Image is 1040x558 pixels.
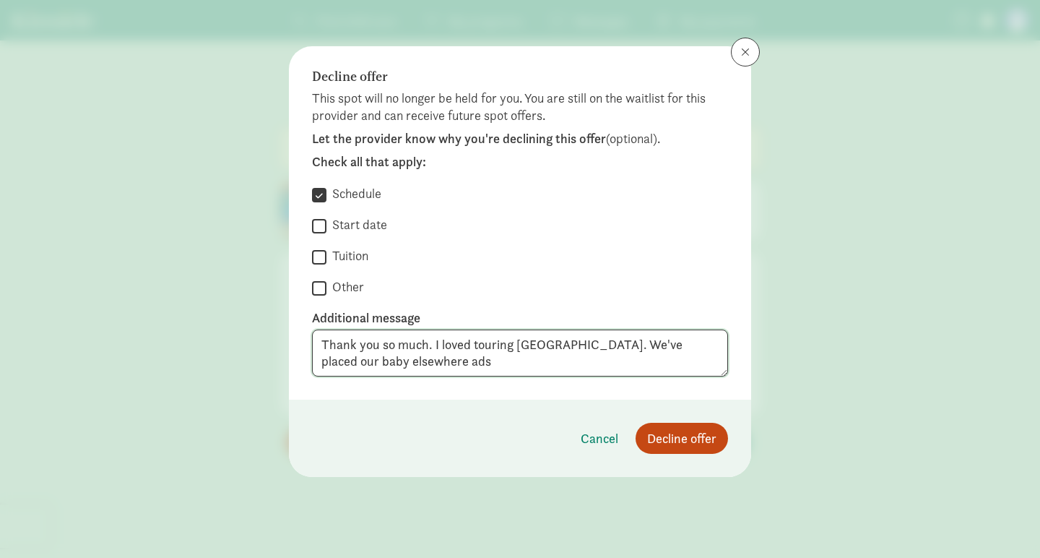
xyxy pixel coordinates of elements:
p: (optional). [312,130,728,147]
span: Cancel [581,429,618,448]
h6: Decline offer [312,69,709,84]
label: Schedule [326,185,381,202]
label: Tuition [326,247,368,265]
label: Additional message [312,309,728,327]
label: Other [326,278,364,296]
label: Check all that apply: [312,153,728,171]
p: This spot will no longer be held for you. You are still on the waitlist for this provider and can... [312,90,728,124]
button: Cancel [569,423,630,454]
label: Start date [326,216,387,233]
span: Decline offer [647,429,716,448]
span: Let the provider know why you're declining this offer [312,130,606,147]
button: Decline offer [636,423,728,454]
